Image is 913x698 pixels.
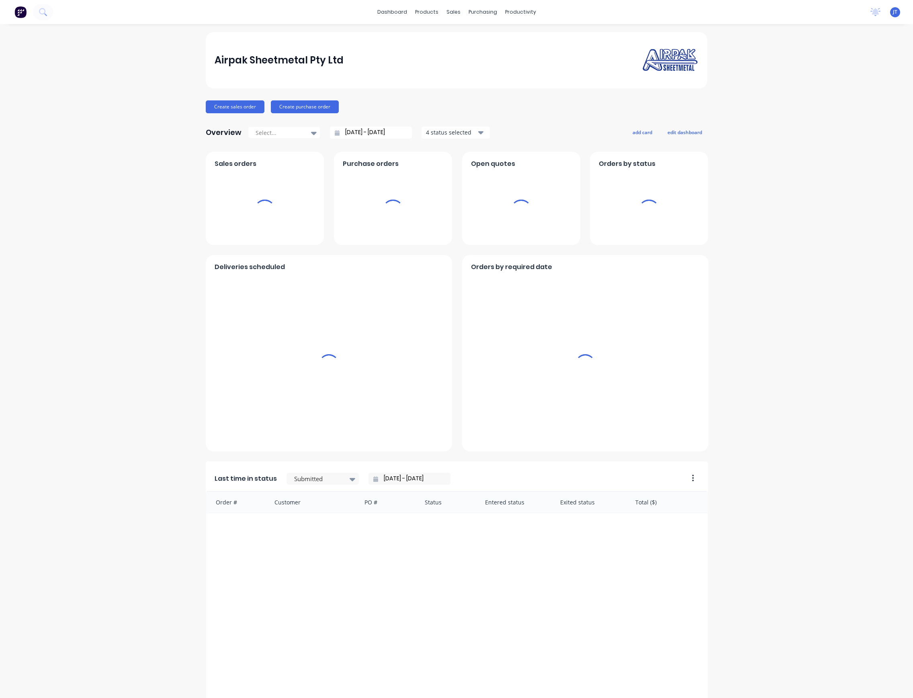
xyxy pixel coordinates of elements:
button: Create purchase order [271,100,339,113]
div: Order # [206,492,266,513]
span: Orders by required date [471,262,552,272]
div: Exited status [552,492,627,513]
div: Entered status [477,492,552,513]
input: Filter by date [378,473,447,485]
span: Orders by status [599,159,655,169]
div: products [411,6,442,18]
div: Status [417,492,477,513]
div: sales [442,6,465,18]
span: Deliveries scheduled [215,262,285,272]
span: JT [893,8,897,16]
span: Purchase orders [343,159,399,169]
span: Last time in status [215,474,277,484]
div: purchasing [465,6,501,18]
button: edit dashboard [662,127,707,137]
button: add card [627,127,657,137]
span: Open quotes [471,159,515,169]
a: dashboard [373,6,411,18]
div: Airpak Sheetmetal Pty Ltd [215,52,344,68]
div: Customer [266,492,357,513]
div: PO # [356,492,417,513]
div: productivity [501,6,540,18]
button: Create sales order [206,100,264,113]
div: Overview [206,124,242,141]
span: Sales orders [215,159,256,169]
div: 4 status selected [426,128,477,137]
img: Factory [14,6,27,18]
button: 4 status selected [422,127,490,139]
img: Airpak Sheetmetal Pty Ltd [642,47,698,73]
div: Total ($) [627,492,708,513]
